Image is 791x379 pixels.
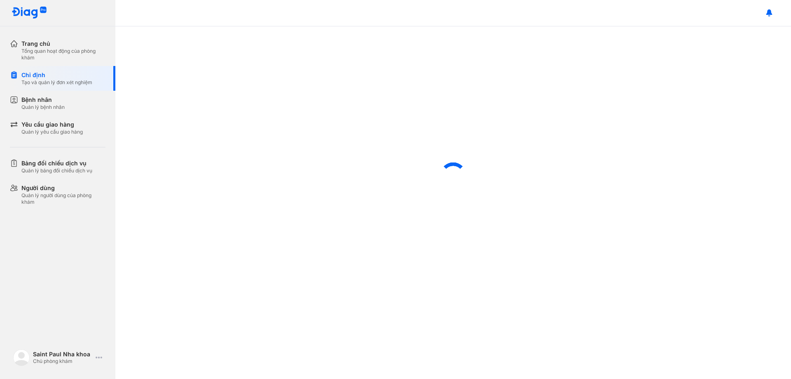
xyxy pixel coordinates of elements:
[13,349,30,366] img: logo
[21,192,105,205] div: Quản lý người dùng của phòng khám
[12,7,47,19] img: logo
[21,104,65,111] div: Quản lý bệnh nhân
[21,129,83,135] div: Quản lý yêu cầu giao hàng
[21,159,92,167] div: Bảng đối chiếu dịch vụ
[33,351,92,358] div: Saint Paul Nha khoa
[21,40,105,48] div: Trang chủ
[21,79,92,86] div: Tạo và quản lý đơn xét nghiệm
[21,96,65,104] div: Bệnh nhân
[21,167,92,174] div: Quản lý bảng đối chiếu dịch vụ
[21,48,105,61] div: Tổng quan hoạt động của phòng khám
[33,358,92,365] div: Chủ phòng khám
[21,71,92,79] div: Chỉ định
[21,120,83,129] div: Yêu cầu giao hàng
[21,184,105,192] div: Người dùng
